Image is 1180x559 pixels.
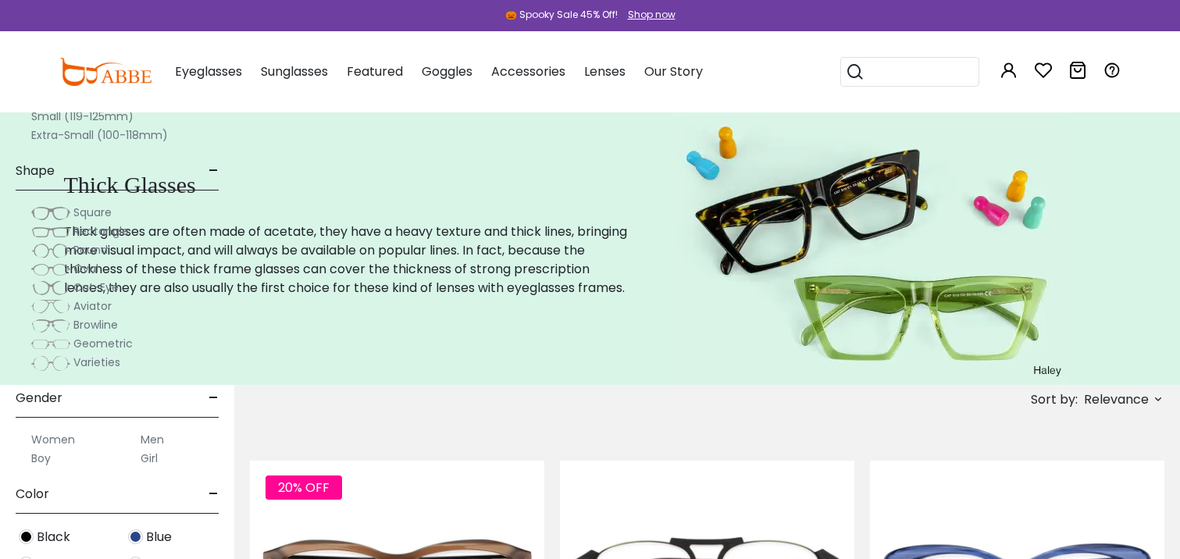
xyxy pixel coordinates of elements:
label: Small (119-125mm) [31,107,134,126]
span: Aviator [73,298,112,314]
img: abbeglasses.com [59,58,152,86]
a: Shop now [620,8,676,21]
span: Black [37,528,70,547]
img: thick glasses [671,112,1068,385]
span: Cat-Eye [73,279,119,295]
label: Boy [31,449,51,468]
span: Shape [16,152,55,190]
img: Varieties.png [31,355,70,372]
span: - [209,379,219,417]
span: - [209,475,219,513]
span: Featured [347,62,403,80]
span: Eyeglasses [175,62,242,80]
span: Goggles [422,62,472,80]
span: Square [73,205,112,220]
p: Thick glasses are often made of acetate, they have a heavy texture and thick lines, bringing more... [64,223,633,297]
div: 🎃 Spooky Sale 45% Off! [505,8,618,22]
img: Square.png [31,205,70,221]
span: Browline [73,317,118,333]
label: Girl [141,449,158,468]
label: Extra-Small (100-118mm) [31,126,168,144]
span: Blue [146,528,172,547]
span: Relevance [1084,386,1149,414]
img: Round.png [31,243,70,258]
img: Blue [128,529,143,544]
span: 20% OFF [266,475,342,500]
img: Cat-Eye.png [31,280,70,296]
span: Sunglasses [261,62,328,80]
span: Round [73,242,108,258]
span: Gender [16,379,62,417]
span: Our Story [644,62,703,80]
span: Accessories [491,62,565,80]
img: Browline.png [31,318,70,333]
img: Geometric.png [31,336,70,352]
span: Sort by: [1031,390,1078,408]
span: Lenses [584,62,626,80]
span: Oval [73,261,98,276]
img: Oval.png [31,262,70,277]
span: Geometric [73,336,133,351]
label: Women [31,430,75,449]
img: Black [19,529,34,544]
img: Rectangle.png [31,224,70,240]
span: Varieties [73,354,120,370]
span: - [209,152,219,190]
div: Shop now [628,8,676,22]
label: Men [141,430,164,449]
img: Aviator.png [31,299,70,315]
span: Rectangle [73,223,129,239]
h1: Thick Glasses [64,171,633,199]
span: Color [16,475,49,513]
